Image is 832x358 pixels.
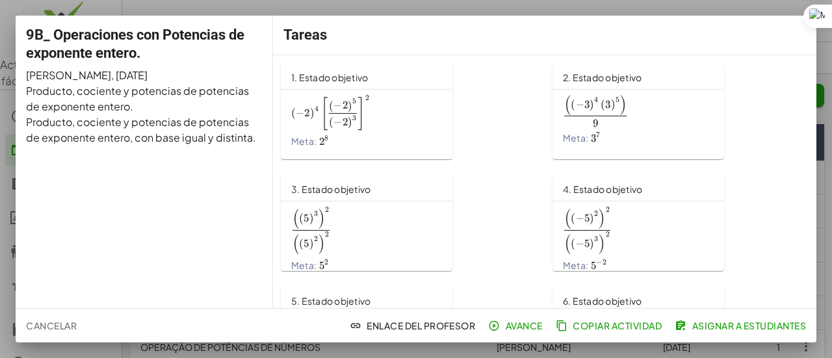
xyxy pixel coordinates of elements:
[358,97,365,130] font: ]
[593,117,598,130] font: 9
[563,183,643,195] font: 4. Estado objetivo
[564,93,571,118] font: (
[591,132,596,145] font: 3
[365,93,369,102] font: 2
[291,135,317,147] font: Meta:
[563,295,642,307] font: 6. Estado objetivo
[563,71,642,83] font: 2. Estado objetivo
[620,93,627,118] font: )
[596,130,600,139] font: 7
[315,104,318,113] font: 4
[299,212,304,225] font: (
[672,314,811,337] button: Asignar a estudiantes
[324,133,328,142] font: 8
[594,95,598,104] font: 4
[596,257,602,266] font: −
[563,259,588,271] font: Meta:
[319,135,324,148] font: 2
[309,212,314,225] font: )
[553,314,667,337] button: Copiar actividad
[599,232,605,257] font: )
[291,295,371,307] font: 5. Estado objetivo
[692,320,806,331] font: Asignar a estudiantes
[599,207,605,231] font: )
[605,98,610,111] font: 3
[571,212,575,225] font: (
[291,259,317,271] font: Meta:
[111,68,148,82] font: , [DATE]
[564,232,571,257] font: (
[281,175,537,271] a: 3. Estado objetivoMeta:
[281,63,537,159] a: 1. Estado objetivoMeta:
[576,98,584,111] font: −
[603,257,606,266] font: 2
[552,175,809,271] a: 4. Estado objetivoMeta:
[590,212,594,225] font: )
[310,107,315,120] font: )
[573,320,662,331] font: Copiar actividad
[606,205,610,214] font: 2
[563,132,588,144] font: Meta:
[26,115,256,144] font: Producto, cociente y potencias de potencias de exponente entero, con base igual y distinta.
[611,98,616,111] font: )
[26,68,111,82] font: [PERSON_NAME]
[333,99,342,112] font: −
[367,320,475,331] font: Enlace del profesor
[347,314,481,337] button: Enlace del profesor
[314,209,318,218] font: 3
[325,205,329,214] font: 2
[21,314,82,337] button: Cancelar
[552,63,809,159] a: 2. Estado objetivoMeta:
[506,320,543,331] font: Avance
[486,314,547,337] button: Avance
[329,99,333,112] font: (
[283,27,327,43] font: Tareas
[601,98,605,111] font: (
[318,207,325,231] font: )
[590,98,594,111] font: )
[26,27,244,61] font: 9B_ Operaciones con Potencias de exponente entero.
[321,97,328,130] font: [
[324,257,328,266] font: 2
[304,212,309,225] font: 5
[292,232,299,257] font: (
[591,259,596,272] font: 5
[343,99,348,112] font: 2
[291,71,369,83] font: 1. Estado objetivo
[291,183,371,195] font: 3. Estado objetivo
[304,107,309,120] font: 2
[584,98,590,111] font: 3
[348,99,352,112] font: )
[26,84,249,113] font: Producto, cociente y potencias de potencias de exponente entero.
[292,207,299,231] font: (
[318,232,325,257] font: )
[291,107,296,120] font: (
[584,212,590,225] font: 5
[616,95,619,104] font: 5
[576,212,584,225] font: −
[352,96,356,105] font: 5
[319,259,324,272] font: 5
[26,320,77,331] font: Cancelar
[594,209,598,218] font: 2
[564,207,571,231] font: (
[296,107,304,120] font: −
[571,98,575,111] font: (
